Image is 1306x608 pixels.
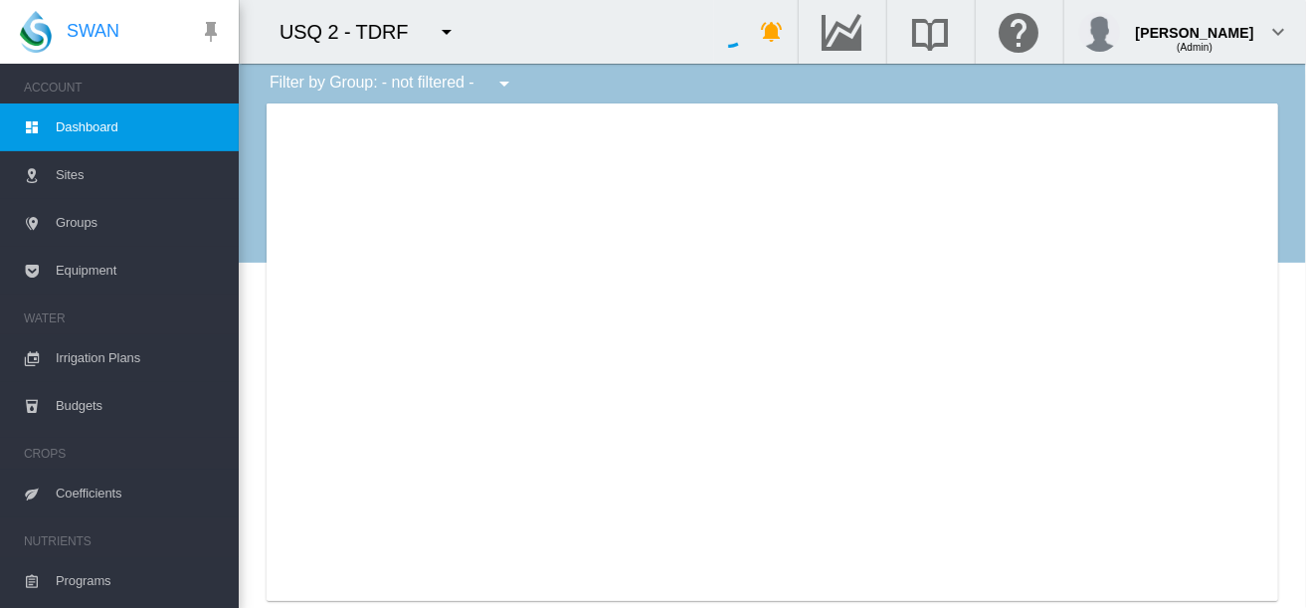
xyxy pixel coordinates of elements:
span: Sites [56,151,223,199]
div: Filter by Group: - not filtered - [255,64,530,103]
md-icon: Click here for help [996,20,1043,44]
span: Groups [56,199,223,247]
span: Budgets [56,382,223,430]
button: icon-bell-ring [752,12,792,52]
md-icon: Go to the Data Hub [819,20,866,44]
img: SWAN-Landscape-Logo-Colour-drop.png [20,11,52,53]
span: Irrigation Plans [56,334,223,382]
div: USQ 2 - TDRF [280,18,427,46]
md-icon: Search the knowledge base [907,20,955,44]
md-icon: icon-bell-ring [760,20,784,44]
span: Coefficients [56,470,223,517]
md-icon: icon-pin [199,20,223,44]
span: Equipment [56,247,223,295]
span: WATER [24,303,223,334]
button: icon-menu-down [428,12,467,52]
button: icon-menu-down [484,64,524,103]
span: NUTRIENTS [24,525,223,557]
span: CROPS [24,438,223,470]
span: Programs [56,557,223,605]
md-icon: icon-chevron-down [1266,20,1290,44]
span: (Admin) [1177,42,1213,53]
span: Dashboard [56,103,223,151]
span: SWAN [67,19,119,44]
div: [PERSON_NAME] [1136,15,1254,35]
span: ACCOUNT [24,72,223,103]
md-icon: icon-menu-down [436,20,460,44]
md-icon: icon-menu-down [492,72,516,96]
img: profile.jpg [1080,12,1120,52]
